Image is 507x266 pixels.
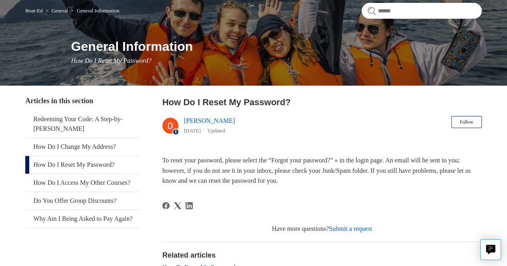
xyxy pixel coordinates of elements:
a: Redeeming Your Code: A Step-by-[PERSON_NAME] [25,110,139,138]
button: Live chat [480,239,501,260]
svg: Share this page on LinkedIn [186,202,193,209]
a: LinkedIn [186,202,193,209]
time: 03/01/2024, 15:37 [184,128,201,134]
span: Articles in this section [25,97,93,105]
a: General Information [77,8,119,14]
span: To reset your password, please select the “Forgot your password?” » in the login page. An email w... [162,157,471,184]
svg: Share this page on Facebook [162,202,170,209]
a: How Do I Change My Address? [25,138,139,156]
a: Why Am I Being Asked to Pay Again? [25,210,139,228]
li: General Information [69,8,119,14]
input: Search [362,3,482,19]
li: Boat-Ed [25,8,44,14]
button: Follow Article [451,116,482,128]
a: X Corp [174,202,181,209]
a: Facebook [162,202,170,209]
h2: How Do I Reset My Password? [162,96,482,109]
li: Updated [208,128,225,134]
svg: Share this page on X Corp [174,202,181,209]
li: General [44,8,69,14]
a: How Do I Access My Other Courses? [25,174,139,192]
a: How Do I Reset My Password? [25,156,139,174]
h1: General Information [71,37,482,56]
span: How Do I Reset My Password? [71,57,151,64]
a: Submit a request [329,225,372,232]
a: General [51,8,68,14]
h2: Related articles [162,250,482,261]
div: Have more questions? [162,224,482,234]
a: Do You Offer Group Discounts? [25,192,139,210]
a: Boat-Ed [25,8,42,14]
a: [PERSON_NAME] [184,117,235,124]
